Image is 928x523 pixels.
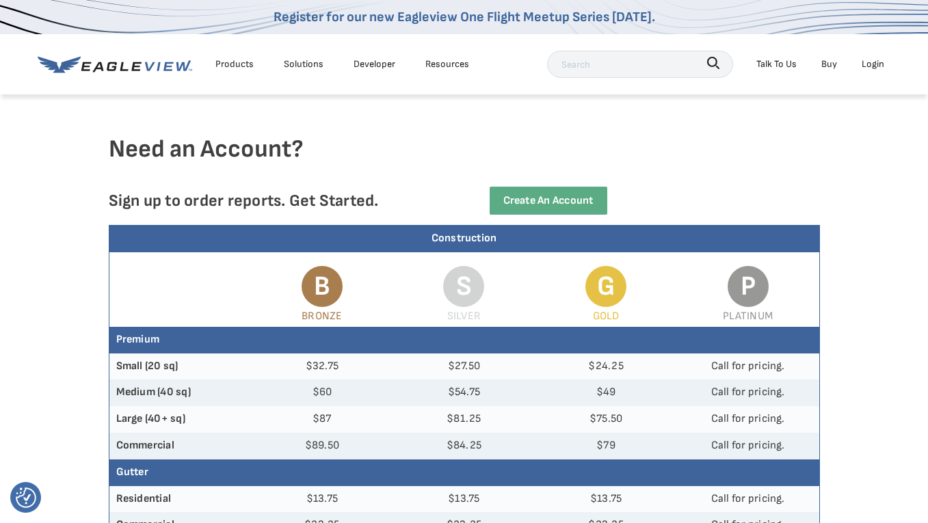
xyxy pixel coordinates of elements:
[16,487,36,508] img: Revisit consent button
[535,379,677,406] td: $49
[677,486,819,513] td: Call for pricing.
[535,486,677,513] td: $13.75
[593,310,620,323] span: Gold
[109,379,252,406] th: Medium (40 sq)
[535,433,677,459] td: $79
[677,379,819,406] td: Call for pricing.
[490,187,607,215] a: Create an Account
[109,134,820,187] h4: Need an Account?
[109,459,819,486] th: Gutter
[284,55,323,72] div: Solutions
[109,433,252,459] th: Commercial
[16,487,36,508] button: Consent Preferences
[109,486,252,513] th: Residential
[547,51,733,78] input: Search
[425,55,469,72] div: Resources
[215,55,254,72] div: Products
[109,327,819,353] th: Premium
[862,55,884,72] div: Login
[677,433,819,459] td: Call for pricing.
[585,266,626,307] span: G
[447,310,481,323] span: Silver
[393,486,535,513] td: $13.75
[109,226,819,252] div: Construction
[821,55,837,72] a: Buy
[393,379,535,406] td: $54.75
[393,406,535,433] td: $81.25
[251,486,393,513] td: $13.75
[274,9,655,25] a: Register for our new Eagleview One Flight Meetup Series [DATE].
[251,433,393,459] td: $89.50
[251,406,393,433] td: $87
[728,266,769,307] span: P
[109,191,442,211] p: Sign up to order reports. Get Started.
[109,406,252,433] th: Large (40+ sq)
[251,353,393,380] td: $32.75
[677,353,819,380] td: Call for pricing.
[723,310,773,323] span: Platinum
[393,353,535,380] td: $27.50
[251,379,393,406] td: $60
[756,55,797,72] div: Talk To Us
[443,266,484,307] span: S
[677,406,819,433] td: Call for pricing.
[302,266,343,307] span: B
[354,55,395,72] a: Developer
[109,353,252,380] th: Small (20 sq)
[302,310,342,323] span: Bronze
[535,353,677,380] td: $24.25
[393,433,535,459] td: $84.25
[535,406,677,433] td: $75.50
